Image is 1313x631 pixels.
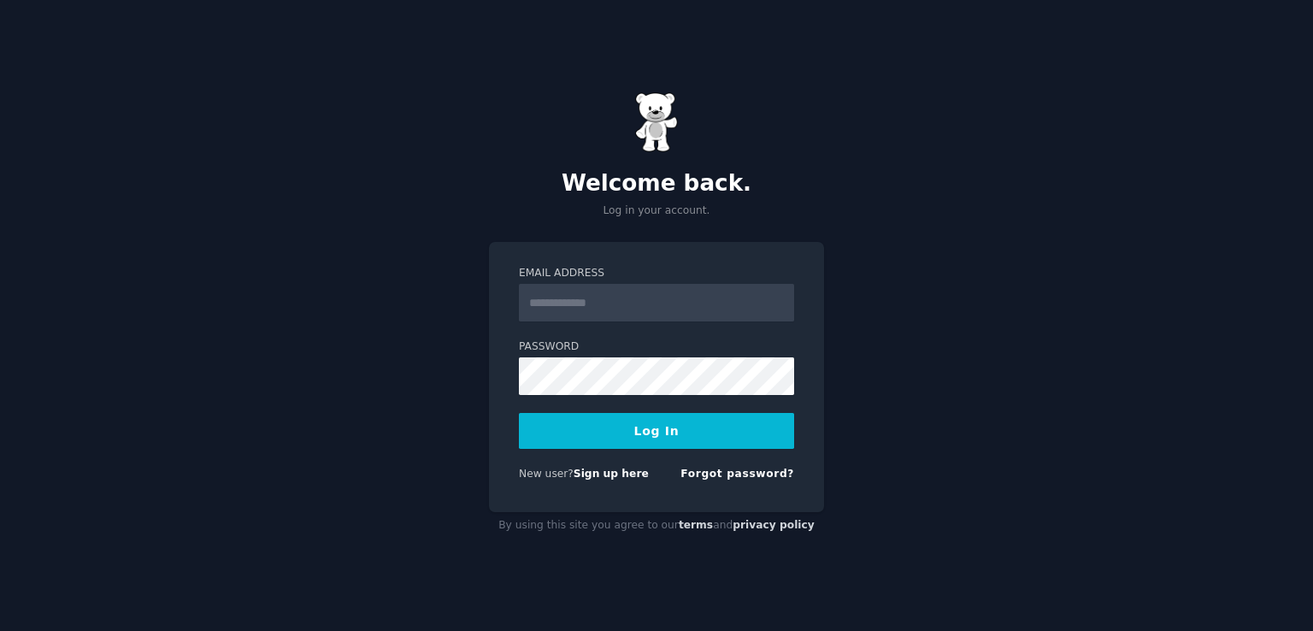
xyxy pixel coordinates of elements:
[519,468,574,480] span: New user?
[519,339,794,355] label: Password
[489,203,824,219] p: Log in your account.
[680,468,794,480] a: Forgot password?
[519,266,794,281] label: Email Address
[679,519,713,531] a: terms
[733,519,815,531] a: privacy policy
[574,468,649,480] a: Sign up here
[635,92,678,152] img: Gummy Bear
[489,512,824,540] div: By using this site you agree to our and
[519,413,794,449] button: Log In
[489,170,824,198] h2: Welcome back.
